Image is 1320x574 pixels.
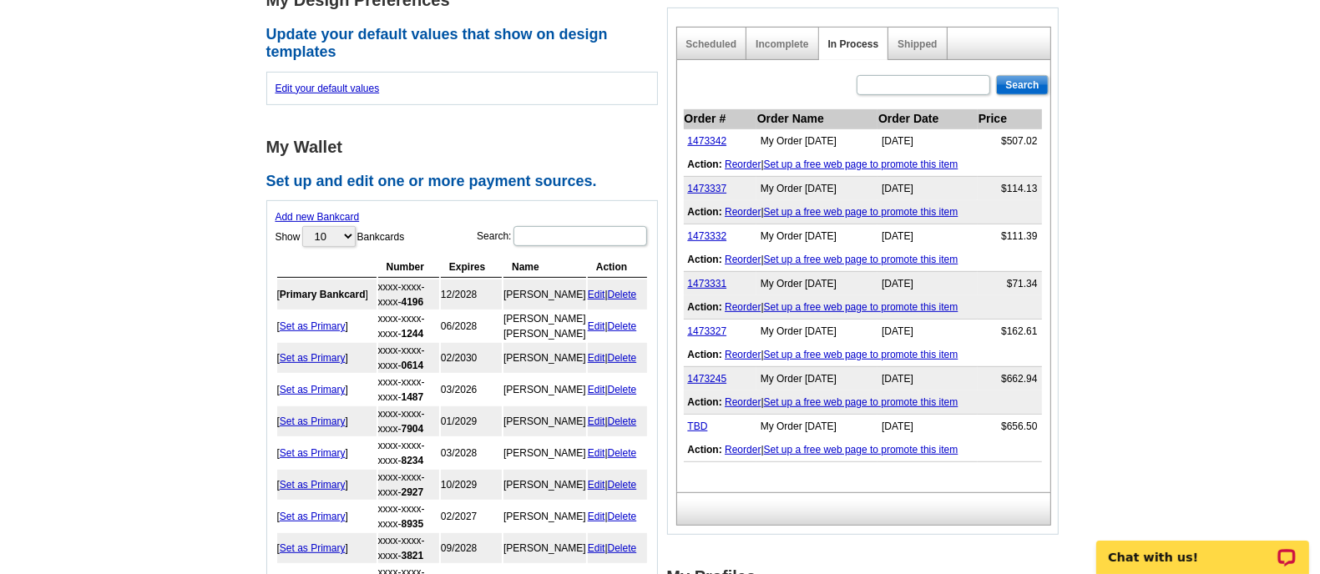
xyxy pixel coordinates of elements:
[764,254,958,265] a: Set up a free web page to promote this item
[756,414,877,438] td: My Order [DATE]
[276,224,405,249] label: Show Bankcards
[378,311,439,341] td: xxxx-xxxx-xxxx-
[725,349,761,360] a: Reorder
[441,343,502,373] td: 02/2030
[756,128,877,153] td: My Order [DATE]
[608,415,637,427] a: Delete
[688,444,722,456] b: Action:
[588,415,605,427] a: Edit
[276,211,360,223] a: Add new Bankcard
[978,128,1042,153] td: $507.02
[688,135,727,147] a: 1473342
[684,343,1042,367] td: |
[378,406,439,436] td: xxxx-xxxx-xxxx-
[978,176,1042,200] td: $114.13
[684,200,1042,224] td: |
[277,343,377,373] td: [ ]
[588,375,647,405] td: |
[684,295,1042,320] td: |
[402,423,424,435] strong: 7904
[378,375,439,405] td: xxxx-xxxx-xxxx-
[441,406,502,436] td: 01/2029
[378,501,439,531] td: xxxx-xxxx-xxxx-
[725,206,761,218] a: Reorder
[688,373,727,385] a: 1473245
[441,279,502,310] td: 12/2028
[608,352,637,364] a: Delete
[441,501,502,531] td: 02/2027
[503,279,586,310] td: [PERSON_NAME]
[756,176,877,200] td: My Order [DATE]
[302,226,356,247] select: ShowBankcards
[276,83,380,94] a: Edit your default values
[725,254,761,265] a: Reorder
[877,224,978,248] td: [DATE]
[402,296,424,308] strong: 4196
[503,438,586,468] td: [PERSON_NAME]
[764,206,958,218] a: Set up a free web page to promote this item
[725,159,761,170] a: Reorder
[503,470,586,500] td: [PERSON_NAME]
[756,366,877,390] td: My Order [DATE]
[978,366,1042,390] td: $662.94
[277,375,377,405] td: [ ]
[277,470,377,500] td: [ ]
[764,159,958,170] a: Set up a free web page to promote this item
[503,501,586,531] td: [PERSON_NAME]
[441,257,502,278] th: Expires
[725,444,761,456] a: Reorder
[588,343,647,373] td: |
[877,319,978,343] td: [DATE]
[441,438,502,468] td: 03/2028
[877,109,978,129] th: Order Date
[588,542,605,554] a: Edit
[877,128,978,153] td: [DATE]
[756,319,877,343] td: My Order [DATE]
[378,533,439,563] td: xxxx-xxxx-xxxx-
[280,289,366,300] b: Primary Bankcard
[503,406,586,436] td: [PERSON_NAME]
[280,447,346,459] a: Set as Primary
[688,278,727,290] a: 1473331
[756,109,877,129] th: Order Name
[588,279,647,310] td: |
[402,360,424,371] strong: 0614
[402,455,424,466] strong: 8234
[688,183,727,194] a: 1473337
[688,230,727,242] a: 1473332
[441,470,502,500] td: 10/2029
[978,224,1042,248] td: $111.39
[503,257,586,278] th: Name
[588,320,605,332] a: Edit
[513,226,647,246] input: Search:
[588,257,647,278] th: Action
[756,224,877,248] td: My Order [DATE]
[277,311,377,341] td: [ ]
[280,320,346,332] a: Set as Primary
[978,414,1042,438] td: $656.50
[277,279,377,310] td: [ ]
[280,479,346,491] a: Set as Primary
[280,415,346,427] a: Set as Primary
[608,384,637,395] a: Delete
[503,343,586,373] td: [PERSON_NAME]
[688,420,708,432] a: TBD
[441,311,502,341] td: 06/2028
[684,153,1042,177] td: |
[608,542,637,554] a: Delete
[688,206,722,218] b: Action:
[725,396,761,408] a: Reorder
[277,406,377,436] td: [ ]
[277,438,377,468] td: [ ]
[684,390,1042,415] td: |
[764,301,958,313] a: Set up a free web page to promote this item
[608,479,637,491] a: Delete
[280,542,346,554] a: Set as Primary
[756,271,877,295] td: My Order [DATE]
[277,501,377,531] td: [ ]
[608,511,637,522] a: Delete
[688,396,722,408] b: Action:
[877,176,978,200] td: [DATE]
